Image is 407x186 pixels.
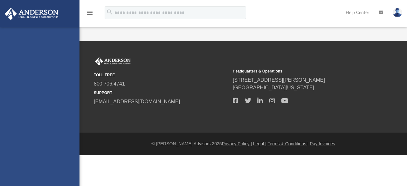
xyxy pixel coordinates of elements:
[94,90,228,96] small: SUPPORT
[94,99,180,104] a: [EMAIL_ADDRESS][DOMAIN_NAME]
[79,141,407,147] div: © [PERSON_NAME] Advisors 2025
[86,12,93,17] a: menu
[233,68,367,74] small: Headquarters & Operations
[233,77,325,83] a: [STREET_ADDRESS][PERSON_NAME]
[310,141,335,146] a: Pay Invoices
[268,141,309,146] a: Terms & Conditions |
[94,81,125,86] a: 800.706.4741
[94,72,228,78] small: TOLL FREE
[253,141,266,146] a: Legal |
[94,57,132,65] img: Anderson Advisors Platinum Portal
[222,141,252,146] a: Privacy Policy |
[233,85,314,90] a: [GEOGRAPHIC_DATA][US_STATE]
[3,8,60,20] img: Anderson Advisors Platinum Portal
[393,8,402,17] img: User Pic
[106,9,113,16] i: search
[86,9,93,17] i: menu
